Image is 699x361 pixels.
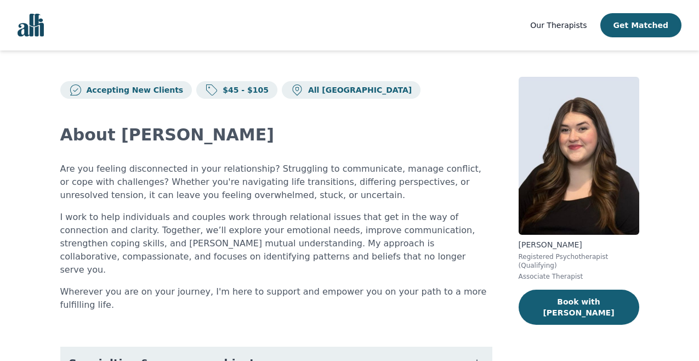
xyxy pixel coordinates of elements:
p: I work to help individuals and couples work through relational issues that get in the way of conn... [60,211,492,277]
h2: About [PERSON_NAME] [60,125,492,145]
span: Our Therapists [530,21,587,30]
button: Book with [PERSON_NAME] [519,290,639,325]
p: Accepting New Clients [82,84,184,95]
p: Wherever you are on your journey, I'm here to support and empower you on your path to a more fulf... [60,285,492,312]
p: All [GEOGRAPHIC_DATA] [304,84,412,95]
p: $45 - $105 [218,84,269,95]
a: Our Therapists [530,19,587,32]
p: [PERSON_NAME] [519,239,639,250]
p: Registered Psychotherapist (Qualifying) [519,252,639,270]
img: alli logo [18,14,44,37]
button: Get Matched [600,13,681,37]
p: Associate Therapist [519,272,639,281]
img: Olivia_Snow [519,77,639,235]
p: Are you feeling disconnected in your relationship? Struggling to communicate, manage conflict, or... [60,162,492,202]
